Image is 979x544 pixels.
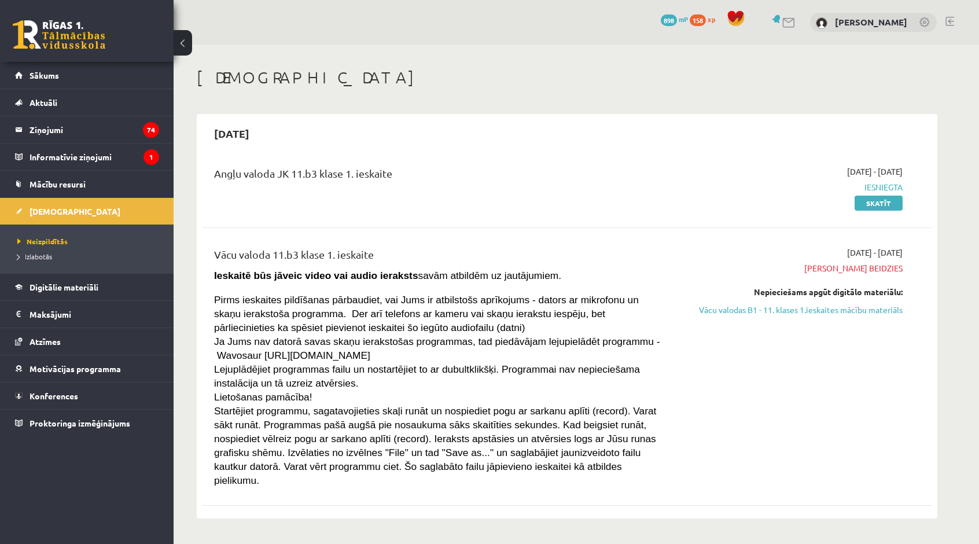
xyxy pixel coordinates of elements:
a: Digitālie materiāli [15,274,159,300]
div: Vācu valoda 11.b3 klase 1. ieskaite [214,247,667,268]
span: [DEMOGRAPHIC_DATA] [30,206,120,216]
span: Sākums [30,70,59,80]
a: Sākums [15,62,159,89]
a: 158 xp [690,14,721,24]
a: [PERSON_NAME] [835,16,907,28]
span: Izlabotās [17,252,52,261]
span: xp [708,14,715,24]
a: Informatīvie ziņojumi1 [15,144,159,170]
img: Jānis Ričards Smildziņš [816,17,827,29]
span: Proktoringa izmēģinājums [30,418,130,428]
a: 898 mP [661,14,688,24]
a: Mācību resursi [15,171,159,197]
span: 158 [690,14,706,26]
a: Atzīmes [15,328,159,355]
span: Pirms ieskaites pildīšanas pārbaudiet, vai Jums ir atbilstošs aprīkojums - dators ar mikrofonu un... [214,294,639,333]
a: Vācu valodas B1 - 11. klases 1.ieskaites mācību materiāls [684,304,903,316]
span: [DATE] - [DATE] [847,166,903,178]
a: Motivācijas programma [15,355,159,382]
a: Izlabotās [17,251,162,262]
a: Maksājumi [15,301,159,328]
span: Mācību resursi [30,179,86,189]
a: Proktoringa izmēģinājums [15,410,159,436]
strong: Ieskaitē būs jāveic video vai audio ieraksts [214,270,418,281]
i: 1 [143,149,159,165]
a: Aktuāli [15,89,159,116]
div: Nepieciešams apgūt digitālo materiālu: [684,286,903,298]
a: Neizpildītās [17,236,162,247]
span: mP [679,14,688,24]
a: Konferences [15,383,159,409]
span: Lejuplādējiet programmas failu un nostartējiet to ar dubultklikšķi. Programmai nav nepieciešama i... [214,363,640,389]
legend: Maksājumi [30,301,159,328]
span: Iesniegta [684,181,903,193]
a: Rīgas 1. Tālmācības vidusskola [13,20,105,49]
span: [DATE] - [DATE] [847,247,903,259]
a: Skatīt [855,196,903,211]
legend: Ziņojumi [30,116,159,143]
span: Startējiet programmu, sagatavojieties skaļi runāt un nospiediet pogu ar sarkanu aplīti (record). ... [214,405,656,486]
span: 898 [661,14,677,26]
span: Motivācijas programma [30,363,121,374]
i: 74 [143,122,159,138]
legend: Informatīvie ziņojumi [30,144,159,170]
span: savām atbildēm uz jautājumiem. [214,270,561,281]
span: Digitālie materiāli [30,282,98,292]
h1: [DEMOGRAPHIC_DATA] [197,68,937,87]
span: Neizpildītās [17,237,68,246]
h2: [DATE] [203,120,261,147]
div: Angļu valoda JK 11.b3 klase 1. ieskaite [214,166,667,187]
span: [PERSON_NAME] beidzies [684,262,903,274]
span: Aktuāli [30,97,57,108]
span: Konferences [30,391,78,401]
span: Lietošanas pamācība! [214,391,312,403]
span: Atzīmes [30,336,61,347]
span: Ja Jums nav datorā savas skaņu ierakstošas programmas, tad piedāvājam lejupielādēt programmu - Wa... [214,336,660,361]
a: Ziņojumi74 [15,116,159,143]
a: [DEMOGRAPHIC_DATA] [15,198,159,225]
